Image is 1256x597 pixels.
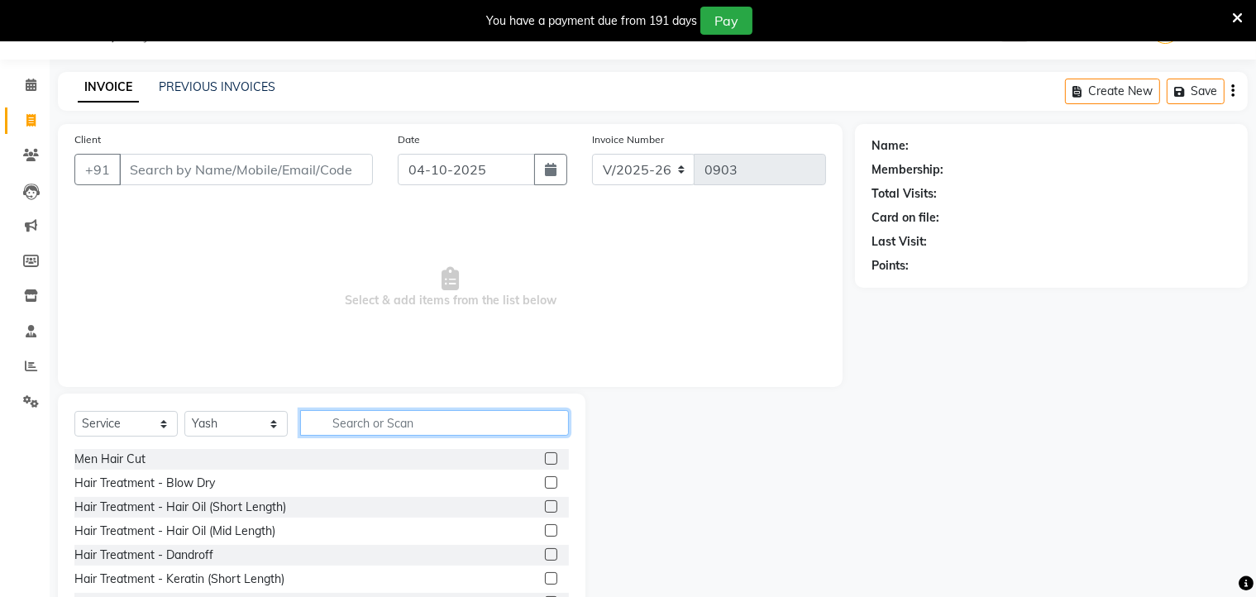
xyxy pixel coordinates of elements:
[398,132,420,147] label: Date
[78,73,139,103] a: INVOICE
[74,523,275,540] div: Hair Treatment - Hair Oil (Mid Length)
[159,79,275,94] a: PREVIOUS INVOICES
[74,154,121,185] button: +91
[74,475,215,492] div: Hair Treatment - Blow Dry
[592,132,664,147] label: Invoice Number
[1065,79,1160,104] button: Create New
[872,233,927,251] div: Last Visit:
[119,154,373,185] input: Search by Name/Mobile/Email/Code
[74,451,146,468] div: Men Hair Cut
[872,209,939,227] div: Card on file:
[74,499,286,516] div: Hair Treatment - Hair Oil (Short Length)
[74,205,826,370] span: Select & add items from the list below
[300,410,569,436] input: Search or Scan
[872,137,909,155] div: Name:
[872,161,943,179] div: Membership:
[872,185,937,203] div: Total Visits:
[1167,79,1225,104] button: Save
[74,571,284,588] div: Hair Treatment - Keratin (Short Length)
[872,257,909,275] div: Points:
[74,132,101,147] label: Client
[486,12,697,30] div: You have a payment due from 191 days
[74,547,213,564] div: Hair Treatment - Dandroff
[700,7,752,35] button: Pay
